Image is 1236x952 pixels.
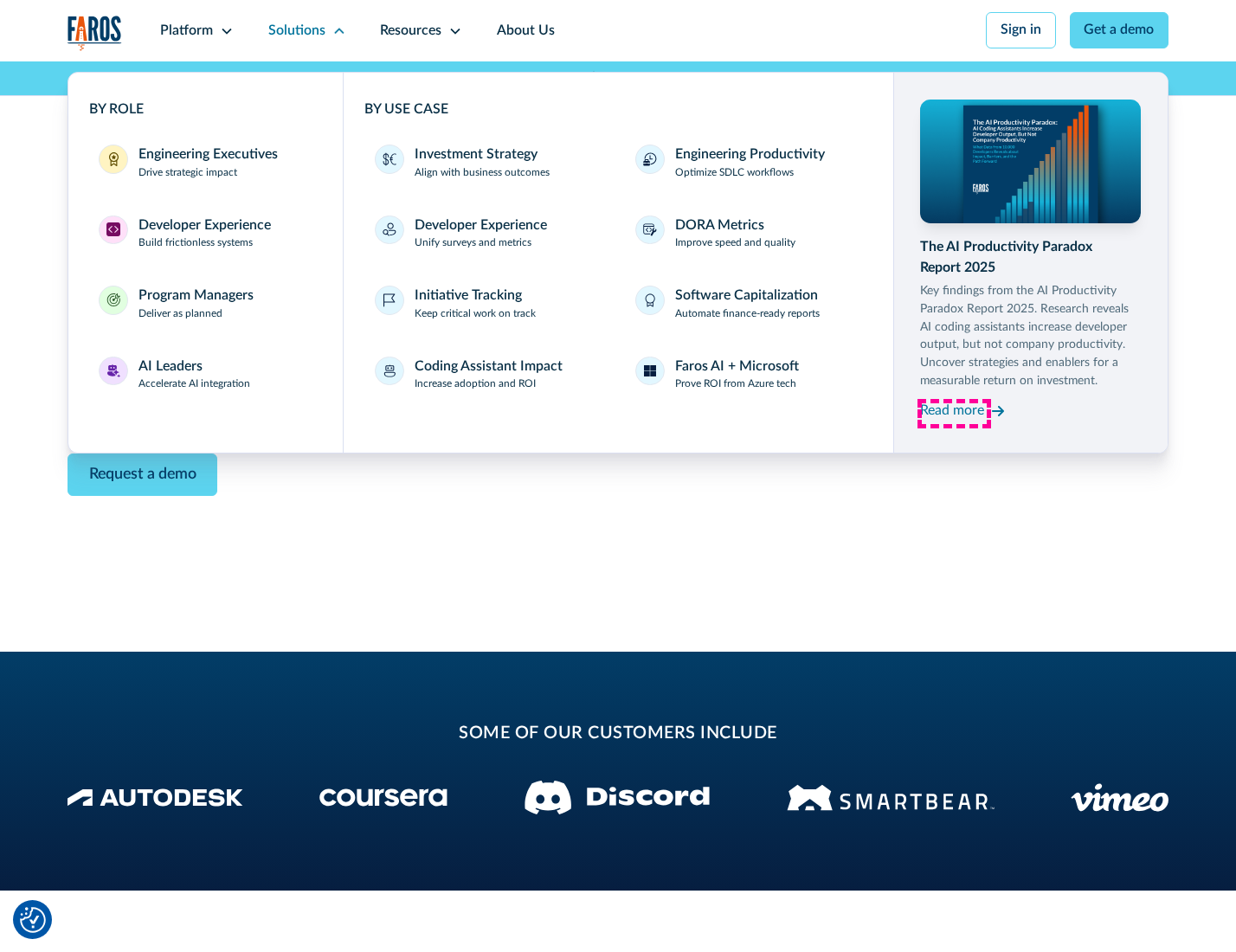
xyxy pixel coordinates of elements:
p: Accelerate AI integration [138,376,250,392]
div: Program Managers [138,286,254,306]
a: Software CapitalizationAutomate finance-ready reports [625,275,872,332]
button: Cookie Settings [20,907,46,933]
p: Automate finance-ready reports [675,306,820,322]
img: AI Leaders [106,364,120,378]
div: DORA Metrics [675,215,764,236]
div: BY ROLE [89,100,323,120]
img: Developer Experience [106,222,120,236]
a: Sign in [986,12,1056,48]
a: Investment StrategyAlign with business outcomes [364,134,611,191]
a: Faros AI + MicrosoftProve ROI from Azure tech [625,346,872,403]
div: Read more [920,401,984,421]
img: Coursera Logo [319,788,447,807]
div: AI Leaders [138,357,203,377]
a: AI LeadersAI LeadersAccelerate AI integration [89,346,323,403]
img: Smartbear Logo [787,782,995,814]
div: The AI Productivity Paradox Report 2025 [920,237,1140,279]
h2: some of our customers include [205,721,1031,747]
a: DORA MetricsImprove speed and quality [625,205,872,262]
p: Increase adoption and ROI [415,376,536,392]
div: Faros AI + Microsoft [675,357,799,377]
a: Coding Assistant ImpactIncrease adoption and ROI [364,346,611,403]
nav: Solutions [68,61,1169,453]
img: Revisit consent button [20,907,46,933]
p: Keep critical work on track [415,306,536,322]
div: Developer Experience [138,215,271,236]
p: Build frictionless systems [138,235,253,251]
a: Initiative TrackingKeep critical work on track [364,275,611,332]
div: Investment Strategy [415,145,538,165]
img: Engineering Executives [106,152,120,166]
div: Resources [380,21,441,42]
div: Engineering Productivity [675,145,825,165]
p: Key findings from the AI Productivity Paradox Report 2025. Research reveals AI coding assistants ... [920,282,1140,390]
div: Coding Assistant Impact [415,357,563,377]
img: Logo of the analytics and reporting company Faros. [68,16,123,51]
p: Prove ROI from Azure tech [675,376,796,392]
img: Discord logo [525,781,710,814]
p: Deliver as planned [138,306,222,322]
a: Engineering ExecutivesEngineering ExecutivesDrive strategic impact [89,134,323,191]
div: Developer Experience [415,215,547,236]
div: Solutions [268,21,325,42]
p: Unify surveys and metrics [415,235,531,251]
p: Align with business outcomes [415,165,550,181]
a: The AI Productivity Paradox Report 2025Key findings from the AI Productivity Paradox Report 2025.... [920,100,1140,424]
div: BY USE CASE [364,100,872,120]
p: Optimize SDLC workflows [675,165,794,181]
p: Improve speed and quality [675,235,795,251]
div: Initiative Tracking [415,286,522,306]
p: Drive strategic impact [138,165,237,181]
a: Developer ExperienceUnify surveys and metrics [364,205,611,262]
img: Autodesk Logo [68,788,243,807]
a: Developer ExperienceDeveloper ExperienceBuild frictionless systems [89,205,323,262]
a: home [68,16,123,51]
a: Get a demo [1070,12,1169,48]
div: Platform [160,21,213,42]
a: Contact Modal [68,453,218,496]
div: Engineering Executives [138,145,278,165]
a: Program ManagersProgram ManagersDeliver as planned [89,275,323,332]
img: Program Managers [106,293,120,307]
div: Software Capitalization [675,286,818,306]
a: Engineering ProductivityOptimize SDLC workflows [625,134,872,191]
img: Vimeo logo [1071,783,1168,812]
